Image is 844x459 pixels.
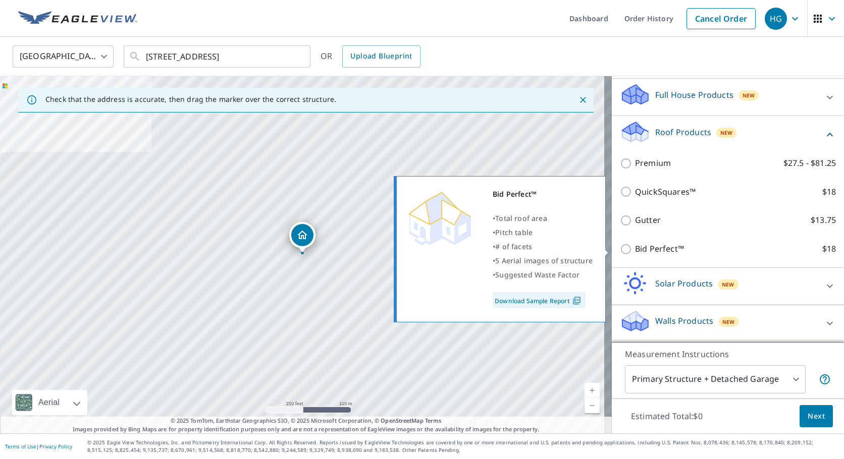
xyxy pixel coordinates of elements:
[800,405,833,428] button: Next
[493,254,593,268] div: •
[585,398,600,413] a: Current Level 17, Zoom Out
[5,443,72,449] p: |
[635,243,684,255] p: Bid Perfect™
[625,348,831,360] p: Measurement Instructions
[493,225,593,240] div: •
[495,213,547,223] span: Total roof area
[289,222,315,253] div: Dropped pin, building 1, Residential property, 703 Palm Ave Daytona Beach, FL 32117
[18,11,137,26] img: EV Logo
[576,93,590,106] button: Close
[39,443,72,450] a: Privacy Policy
[655,277,713,290] p: Solar Products
[493,240,593,254] div: •
[495,242,532,251] span: # of facets
[620,272,836,301] div: Solar ProductsNew
[13,42,114,71] div: [GEOGRAPHIC_DATA]
[635,157,671,169] p: Premium
[720,129,733,137] span: New
[620,83,836,111] div: Full House ProductsNew
[808,410,825,423] span: Next
[495,270,579,279] span: Suggested Waste Factor
[493,268,593,282] div: •
[687,8,756,29] a: Cancel Order
[765,8,787,30] div: HG
[655,89,733,101] p: Full House Products
[321,45,420,68] div: OR
[5,443,36,450] a: Terms of Use
[425,417,442,424] a: Terms
[404,187,475,248] img: Premium
[35,390,63,415] div: Aerial
[743,91,755,99] span: New
[45,95,336,104] p: Check that the address is accurate, then drag the marker over the correct structure.
[655,126,711,138] p: Roof Products
[655,315,713,327] p: Walls Products
[620,120,836,149] div: Roof ProductsNew
[635,214,661,226] p: Gutter
[12,390,87,415] div: Aerial
[819,373,831,385] span: Your report will include the primary structure and a detached garage if one exists.
[493,187,593,201] div: Bid Perfect™
[146,42,290,71] input: Search by address or latitude-longitude
[87,439,839,454] p: © 2025 Eagle View Technologies, Inc. and Pictometry International Corp. All Rights Reserved. Repo...
[811,214,836,226] p: $13.75
[495,227,533,237] span: Pitch table
[722,280,734,289] span: New
[350,50,412,63] span: Upload Blueprint
[342,45,420,68] a: Upload Blueprint
[495,256,593,265] span: 5 Aerial images of structure
[585,383,600,398] a: Current Level 17, Zoom In
[623,405,711,427] p: Estimated Total: $0
[822,186,836,198] p: $18
[625,365,806,393] div: Primary Structure + Detached Garage
[822,243,836,255] p: $18
[635,186,696,198] p: QuickSquares™
[381,417,423,424] a: OpenStreetMap
[722,318,735,326] span: New
[493,211,593,225] div: •
[493,292,586,308] a: Download Sample Report
[171,417,442,425] span: © 2025 TomTom, Earthstar Geographics SIO, © 2025 Microsoft Corporation, ©
[570,296,584,305] img: Pdf Icon
[783,157,836,169] p: $27.5 - $81.25
[620,309,836,338] div: Walls ProductsNew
